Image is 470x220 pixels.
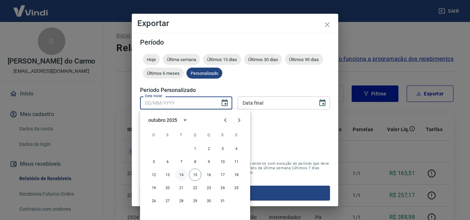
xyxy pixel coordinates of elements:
div: Últimos 6 meses [143,68,184,79]
button: 14 [175,169,188,181]
div: Últimos 90 dias [285,54,323,65]
span: quarta-feira [189,128,201,142]
button: 6 [161,155,174,168]
button: 1 [189,142,201,155]
div: Últimos 15 dias [203,54,241,65]
button: 3 [216,142,229,155]
button: 29 [189,195,201,207]
button: 23 [203,182,215,194]
div: Última semana [163,54,200,65]
button: 5 [148,155,160,168]
button: 24 [216,182,229,194]
span: Últimos 90 dias [285,57,323,62]
button: 27 [161,195,174,207]
span: segunda-feira [161,128,174,142]
button: 18 [230,169,243,181]
button: 17 [216,169,229,181]
button: 22 [189,182,201,194]
input: DD/MM/YYYY [140,96,215,109]
button: 20 [161,182,174,194]
span: Hoje [143,57,160,62]
button: 11 [230,155,243,168]
span: sexta-feira [216,128,229,142]
input: DD/MM/YYYY [238,96,313,109]
button: 12 [148,169,160,181]
label: Data inicial [145,93,162,99]
span: Personalizado [186,71,222,76]
button: 21 [175,182,188,194]
button: 26 [148,195,160,207]
button: 19 [148,182,160,194]
button: 13 [161,169,174,181]
button: 8 [189,155,201,168]
button: Next month [232,113,246,127]
button: calendar view is open, switch to year view [179,114,191,126]
button: Previous month [218,113,232,127]
button: Choose date [218,96,232,110]
button: 10 [216,155,229,168]
span: Últimos 6 meses [143,71,184,76]
div: Últimos 30 dias [244,54,282,65]
span: sábado [230,128,243,142]
button: 9 [203,155,215,168]
button: close [319,16,335,33]
button: 25 [230,182,243,194]
span: terça-feira [175,128,188,142]
span: quinta-feira [203,128,215,142]
span: Última semana [163,57,200,62]
button: 30 [203,195,215,207]
h4: Exportar [137,19,333,27]
button: 15 [189,169,201,181]
button: 7 [175,155,188,168]
span: domingo [148,128,160,142]
div: Personalizado [186,68,222,79]
button: Choose date [316,96,329,110]
button: 31 [216,195,229,207]
div: outubro 2025 [148,117,177,124]
button: 16 [203,169,215,181]
span: Últimos 30 dias [244,57,282,62]
span: Últimos 15 dias [203,57,241,62]
button: 2 [203,142,215,155]
h5: Período [140,39,330,46]
button: 4 [230,142,243,155]
button: 28 [175,195,188,207]
h5: Período Personalizado [140,87,330,94]
div: Hoje [143,54,160,65]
